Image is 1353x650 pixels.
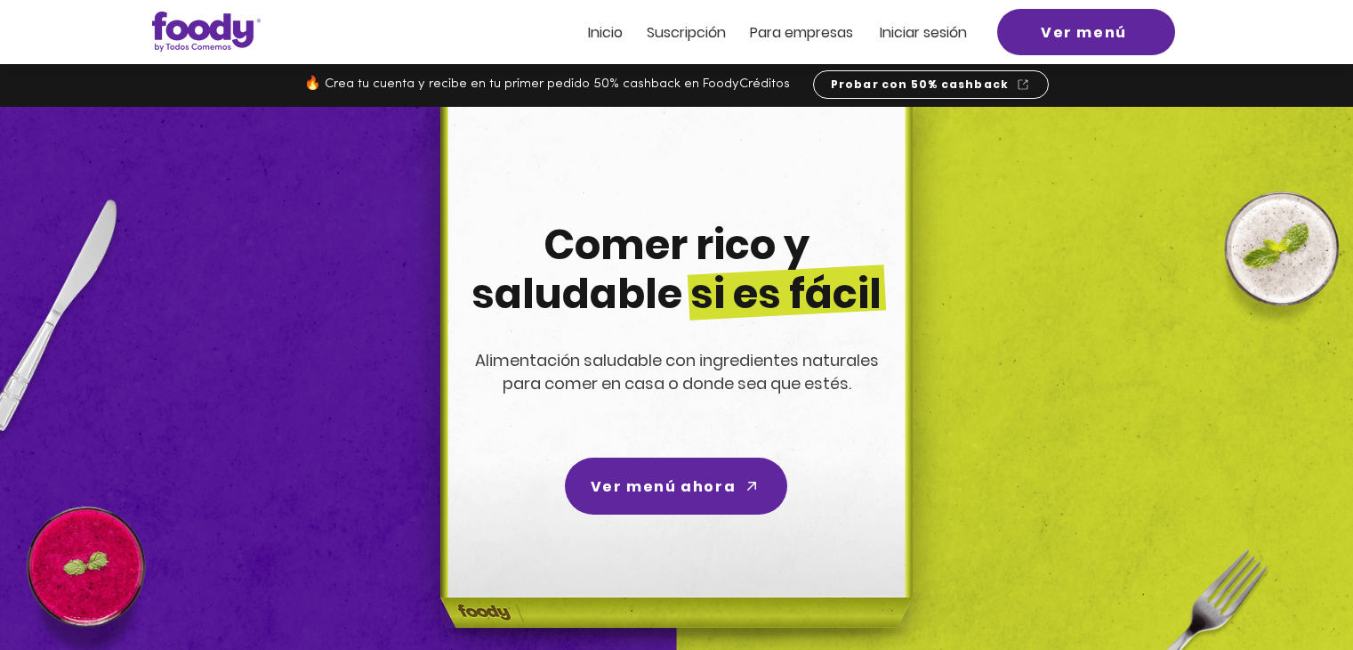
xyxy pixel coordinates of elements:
[1041,21,1127,44] span: Ver menú
[471,216,882,322] span: Comer rico y saludable si es fácil
[831,77,1010,93] span: Probar con 50% cashback
[750,22,767,43] span: Pa
[152,12,261,52] img: Logo_Foody V2.0.0 (3).png
[565,458,787,515] a: Ver menú ahora
[647,22,726,43] span: Suscripción
[591,475,736,498] span: Ver menú ahora
[997,9,1175,55] a: Ver menú
[813,70,1049,99] a: Probar con 50% cashback
[880,25,967,40] a: Iniciar sesión
[475,349,879,394] span: Alimentación saludable con ingredientes naturales para comer en casa o donde sea que estés.
[880,22,967,43] span: Iniciar sesión
[750,25,853,40] a: Para empresas
[647,25,726,40] a: Suscripción
[304,77,790,91] span: 🔥 Crea tu cuenta y recibe en tu primer pedido 50% cashback en FoodyCréditos
[767,22,853,43] span: ra empresas
[588,25,623,40] a: Inicio
[588,22,623,43] span: Inicio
